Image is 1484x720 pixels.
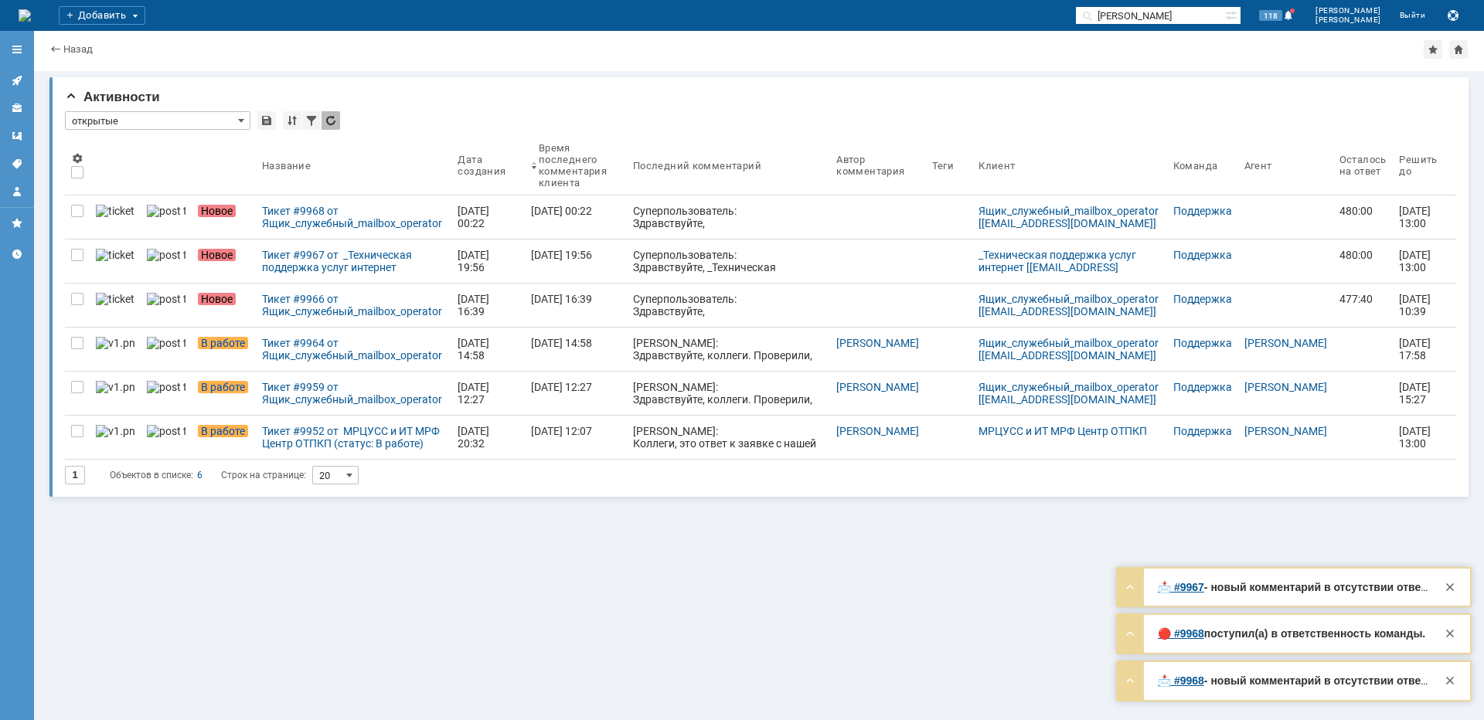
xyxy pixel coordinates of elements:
[65,90,160,104] span: Активности
[1225,7,1241,22] span: Расширенный поиск
[531,425,592,437] div: [DATE] 12:07
[451,136,524,195] th: Дата создания
[1399,154,1438,177] div: Решить до
[1441,578,1459,596] div: Закрыть
[633,381,825,430] div: [PERSON_NAME]: Здравствуйте, коллеги. Проверили, канал работает штатно,потерь и прерываний не фик...
[1316,15,1381,25] span: [PERSON_NAME]
[531,381,592,393] div: [DATE] 12:27
[192,328,256,371] a: В работе
[192,372,256,415] a: В работе
[1121,624,1139,643] div: Развернуть
[836,337,919,349] a: [PERSON_NAME]
[110,466,306,484] i: Строк на странице:
[147,425,185,437] img: post ticket.png
[90,372,141,415] a: v1.png
[90,328,141,371] a: v1.png
[458,337,492,362] div: [DATE] 14:58
[147,337,185,349] img: post ticket.png
[110,470,193,481] span: Объектов в списке:
[1339,249,1387,261] div: 480:00
[1339,205,1387,217] div: 480:00
[633,160,761,172] div: Последний комментарий
[90,195,141,239] a: ticket_notification.png
[525,372,627,415] a: [DATE] 12:27
[836,425,919,437] a: [PERSON_NAME]
[1158,581,1204,593] a: 📩 #9967
[451,284,524,327] a: [DATE] 16:39
[633,205,825,328] div: Суперпользователь: Здравствуйте, Ящик_служебный_mailbox_operator ! Ваше обращение зарегистрирован...
[531,205,592,217] div: [DATE] 00:22
[1158,674,1204,687] a: 📩 #9968
[90,416,141,459] a: v1.png
[451,416,524,459] a: [DATE] 20:32
[1244,425,1327,437] a: [PERSON_NAME]
[1121,671,1139,690] div: Развернуть
[1399,425,1433,450] span: [DATE] 13:00
[1449,40,1468,59] div: Сделать домашней страницей
[1121,578,1139,596] div: Развернуть
[257,111,276,130] div: Сохранить вид
[59,6,145,25] div: Добавить
[141,416,192,459] a: post ticket.png
[262,337,445,362] div: Тикет #9964 от Ящик_служебный_mailbox_operator [[EMAIL_ADDRESS][DOMAIN_NAME]] (статус: В работе)
[63,43,93,55] a: Назад
[147,249,185,261] img: post ticket.png
[451,195,524,239] a: [DATE] 00:22
[451,328,524,371] a: [DATE] 14:58
[1399,249,1433,273] span: [DATE] 13:00
[141,195,192,239] a: post ticket.png
[1339,293,1387,305] div: 477:40
[627,284,831,327] a: Суперпользователь: Здравствуйте, Ящик_служебный_mailbox_operator ! Ваше обращение зарегистрирован...
[830,136,925,195] th: Автор комментария
[262,160,311,172] div: Название
[633,249,825,372] div: Суперпользователь: Здравствуйте, _Техническая поддержка услуг интернет! Ваше обращение зарегистри...
[525,239,627,283] a: [DATE] 19:56
[1173,337,1232,349] a: Поддержка
[458,381,492,406] div: [DATE] 12:27
[198,293,236,305] span: Новое
[1167,136,1238,195] th: Команда
[322,111,340,130] div: Обновлять список
[1399,337,1433,362] span: [DATE] 17:58
[1399,205,1433,229] span: [DATE] 13:00
[1399,381,1433,406] span: [DATE] 15:27
[256,372,451,415] a: Тикет #9959 от Ящик_служебный_mailbox_operator [[EMAIL_ADDRESS][DOMAIN_NAME]] (статус: В работе)
[627,239,831,283] a: Суперпользователь: Здравствуйте, _Техническая поддержка услуг интернет! Ваше обращение зарегистри...
[256,136,451,195] th: Название
[1441,671,1459,690] div: Закрыть
[1173,425,1232,437] a: Поддержка
[198,381,248,393] span: В работе
[90,239,141,283] a: ticket_notification.png
[1316,6,1381,15] span: [PERSON_NAME]
[458,293,492,318] div: [DATE] 16:39
[256,195,451,239] a: Тикет #9968 от Ящик_служебный_mailbox_operator [[EMAIL_ADDRESS][DOMAIN_NAME]] (статус: Новое)
[5,124,29,148] a: Шаблоны комментариев
[1339,154,1387,177] div: Осталось на ответ
[979,425,1147,437] a: МРЦУСС и ИТ МРФ Центр ОТПКП
[96,249,134,261] img: ticket_notification.png
[1393,372,1444,415] a: [DATE] 15:27
[627,416,831,459] a: [PERSON_NAME]: Коллеги, это ответ к заявке с нашей стороны 9952 в рамках которой ведется переписк...
[1424,40,1442,59] div: Добавить в избранное
[627,372,831,415] a: [PERSON_NAME]: Здравствуйте, коллеги. Проверили, канал работает штатно,потерь и прерываний не фик...
[458,425,492,450] div: [DATE] 20:32
[458,249,492,273] div: [DATE] 19:56
[1173,160,1218,172] div: Команда
[979,381,1161,406] a: Ящик_служебный_mailbox_operator [[EMAIL_ADDRESS][DOMAIN_NAME]]
[1158,674,1430,688] div: Здравствуйте, Ящик_служебный_mailbox_operator ! Ваше обращение зарегистрировано в Службе Техничес...
[192,416,256,459] a: В работе
[633,337,825,386] div: [PERSON_NAME]: Здравствуйте, коллеги. Проверили, канал работает штатно,потерь и прерываний не фик...
[1399,293,1433,318] span: [DATE] 10:39
[96,205,134,217] img: ticket_notification.png
[262,249,445,273] div: Тикет #9967 от _Техническая поддержка услуг интернет [[EMAIL_ADDRESS][DOMAIN_NAME]] (статус: Новое)
[972,136,1166,195] th: Клиент
[1244,381,1327,393] a: [PERSON_NAME]
[283,111,301,130] div: Сортировка...
[256,328,451,371] a: Тикет #9964 от Ящик_служебный_mailbox_operator [[EMAIL_ADDRESS][DOMAIN_NAME]] (статус: В работе)
[458,205,492,229] div: [DATE] 00:22
[192,284,256,327] a: Новое
[19,9,31,22] img: logo
[1333,284,1394,327] a: 477:40
[531,249,592,261] div: [DATE] 19:56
